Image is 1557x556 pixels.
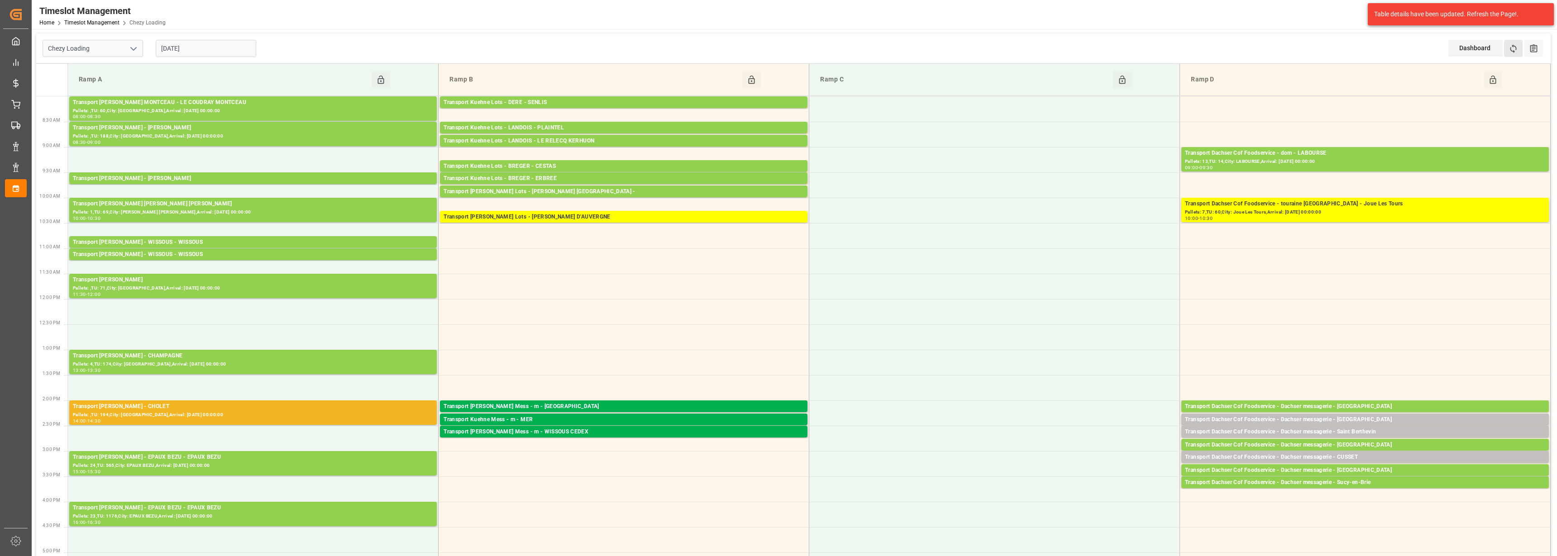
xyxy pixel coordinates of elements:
[87,368,100,372] div: 13:30
[73,292,86,296] div: 11:30
[1185,415,1545,424] div: Transport Dachser Cof Foodservice - Dachser messagerie - [GEOGRAPHIC_DATA]
[86,470,87,474] div: -
[73,174,433,183] div: Transport [PERSON_NAME] - [PERSON_NAME]
[1185,437,1545,444] div: Pallets: 1,TU: 11,City: [GEOGRAPHIC_DATA],Arrival: [DATE] 00:00:00
[73,107,433,115] div: Pallets: ,TU: 60,City: [GEOGRAPHIC_DATA],Arrival: [DATE] 00:00:00
[73,361,433,368] div: Pallets: 4,TU: 174,City: [GEOGRAPHIC_DATA],Arrival: [DATE] 00:00:00
[86,419,87,423] div: -
[87,216,100,220] div: 10:30
[73,140,86,144] div: 08:30
[43,346,60,351] span: 1:00 PM
[444,124,804,133] div: Transport Kuehne Lots - LANDOIS - PLAINTEL
[444,183,804,191] div: Pallets: 5,TU: 179,City: ERBREE,Arrival: [DATE] 00:00:00
[1185,441,1545,450] div: Transport Dachser Cof Foodservice - Dachser messagerie - [GEOGRAPHIC_DATA]
[444,213,804,222] div: Transport [PERSON_NAME] Lots - [PERSON_NAME] D'AUVERGNE
[444,162,804,171] div: Transport Kuehne Lots - BREGER - CESTAS
[87,140,100,144] div: 09:00
[43,498,60,503] span: 4:00 PM
[1185,402,1545,411] div: Transport Dachser Cof Foodservice - Dachser messagerie - [GEOGRAPHIC_DATA]
[73,513,433,520] div: Pallets: 23,TU: 1176,City: EPAUX BEZU,Arrival: [DATE] 00:00:00
[444,411,804,419] div: Pallets: ,TU: 35,City: [GEOGRAPHIC_DATA],Arrival: [DATE] 00:00:00
[39,244,60,249] span: 11:00 AM
[86,292,87,296] div: -
[73,504,433,513] div: Transport [PERSON_NAME] - EPAUX BEZU - EPAUX BEZU
[444,146,804,153] div: Pallets: ,TU: 154,City: LE RELECQ KERHUON,Arrival: [DATE] 00:00:00
[446,71,742,88] div: Ramp B
[86,368,87,372] div: -
[1185,166,1198,170] div: 09:00
[444,415,804,424] div: Transport Kuehne Mess - m - MER
[444,187,804,196] div: Transport [PERSON_NAME] Lots - [PERSON_NAME] [GEOGRAPHIC_DATA] -
[73,419,86,423] div: 14:00
[1185,453,1545,462] div: Transport Dachser Cof Foodservice - Dachser messagerie - CUSSET
[444,174,804,183] div: Transport Kuehne Lots - BREGER - ERBREE
[39,320,60,325] span: 12:30 PM
[43,422,60,427] span: 2:30 PM
[1185,216,1198,220] div: 10:00
[1185,411,1545,419] div: Pallets: 1,TU: 132,City: [GEOGRAPHIC_DATA],Arrival: [DATE] 00:00:00
[39,194,60,199] span: 10:00 AM
[39,4,166,18] div: Timeslot Management
[1185,478,1545,487] div: Transport Dachser Cof Foodservice - Dachser messagerie - Sucy-en-Brie
[73,285,433,292] div: Pallets: ,TU: 71,City: [GEOGRAPHIC_DATA],Arrival: [DATE] 00:00:00
[86,114,87,119] div: -
[817,71,1113,88] div: Ramp C
[87,470,100,474] div: 15:30
[86,216,87,220] div: -
[39,295,60,300] span: 12:00 PM
[1185,487,1545,495] div: Pallets: 1,TU: 95,City: [GEOGRAPHIC_DATA],Arrival: [DATE] 00:00:00
[73,183,433,191] div: Pallets: 3,TU: 847,City: [GEOGRAPHIC_DATA],Arrival: [DATE] 00:00:00
[73,411,433,419] div: Pallets: ,TU: 194,City: [GEOGRAPHIC_DATA],Arrival: [DATE] 00:00:00
[73,133,433,140] div: Pallets: ,TU: 188,City: [GEOGRAPHIC_DATA],Arrival: [DATE] 00:00:00
[87,292,100,296] div: 12:00
[1198,216,1199,220] div: -
[1199,216,1213,220] div: 10:30
[444,137,804,146] div: Transport Kuehne Lots - LANDOIS - LE RELECQ KERHUON
[73,98,433,107] div: Transport [PERSON_NAME] MONTCEAU - LE COUDRAY MONTCEAU
[39,19,54,26] a: Home
[39,270,60,275] span: 11:30 AM
[86,520,87,524] div: -
[39,219,60,224] span: 10:30 AM
[43,40,143,57] input: Type to search/select
[87,114,100,119] div: 08:30
[1185,450,1545,457] div: Pallets: ,TU: 120,City: [GEOGRAPHIC_DATA],Arrival: [DATE] 00:00:00
[1185,424,1545,432] div: Pallets: 2,TU: 20,City: [GEOGRAPHIC_DATA],Arrival: [DATE] 00:00:00
[43,143,60,148] span: 9:00 AM
[444,428,804,437] div: Transport [PERSON_NAME] Mess - m - WISSOUS CEDEX
[43,168,60,173] span: 9:30 AM
[444,98,804,107] div: Transport Kuehne Lots - DERE - SENLIS
[444,402,804,411] div: Transport [PERSON_NAME] Mess - m - [GEOGRAPHIC_DATA]
[126,42,140,56] button: open menu
[1185,149,1545,158] div: Transport Dachser Cof Foodservice - dom - LABOURSE
[73,520,86,524] div: 16:00
[1187,71,1484,88] div: Ramp D
[87,520,100,524] div: 16:30
[1198,166,1199,170] div: -
[444,222,804,229] div: Pallets: 7,TU: 42,City: COURNON D'AUVERGNE,Arrival: [DATE] 00:00:00
[73,124,433,133] div: Transport [PERSON_NAME] - [PERSON_NAME]
[73,368,86,372] div: 13:00
[73,462,433,470] div: Pallets: 24,TU: 565,City: EPAUX BEZU,Arrival: [DATE] 00:00:00
[1185,158,1545,166] div: Pallets: 13,TU: 14,City: LABOURSE,Arrival: [DATE] 00:00:00
[444,424,804,432] div: Pallets: ,TU: 6,City: MER,Arrival: [DATE] 00:00:00
[1185,209,1545,216] div: Pallets: 7,TU: 60,City: Joue Les Tours,Arrival: [DATE] 00:00:00
[43,396,60,401] span: 2:00 PM
[43,472,60,477] span: 3:30 PM
[43,371,60,376] span: 1:30 PM
[444,437,804,444] div: Pallets: 2,TU: ,City: WISSOUS CEDEX,Arrival: [DATE] 00:00:00
[73,216,86,220] div: 10:00
[444,133,804,140] div: Pallets: 6,TU: 342,City: PLAINTEL,Arrival: [DATE] 00:00:00
[73,453,433,462] div: Transport [PERSON_NAME] - EPAUX BEZU - EPAUX BEZU
[73,200,433,209] div: Transport [PERSON_NAME] [PERSON_NAME] [PERSON_NAME]
[43,118,60,123] span: 8:30 AM
[73,259,433,267] div: Pallets: 10,TU: ,City: WISSOUS,Arrival: [DATE] 00:00:00
[43,523,60,528] span: 4:30 PM
[73,209,433,216] div: Pallets: 1,TU: 69,City: [PERSON_NAME] [PERSON_NAME],Arrival: [DATE] 00:00:00
[1185,200,1545,209] div: Transport Dachser Cof Foodservice - touraine [GEOGRAPHIC_DATA] - Joue Les Tours
[73,238,433,247] div: Transport [PERSON_NAME] - WISSOUS - WISSOUS
[43,548,60,553] span: 5:00 PM
[444,171,804,179] div: Pallets: 3,TU: 311,City: [GEOGRAPHIC_DATA],Arrival: [DATE] 00:00:00
[73,114,86,119] div: 08:00
[444,107,804,115] div: Pallets: ,TU: 1061,City: [GEOGRAPHIC_DATA],Arrival: [DATE] 00:00:00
